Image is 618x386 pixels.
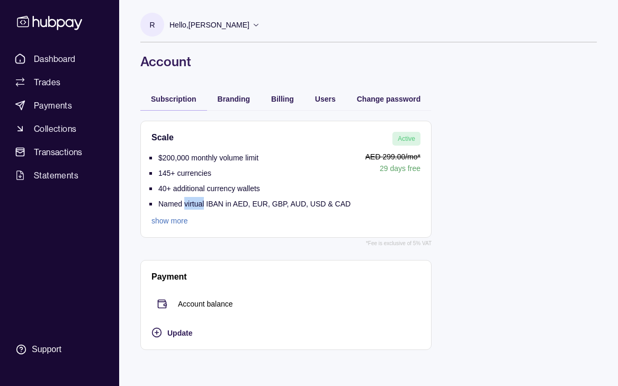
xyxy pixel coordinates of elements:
p: *Fee is exclusive of 5% VAT [366,238,432,249]
span: Subscription [151,95,196,103]
p: Named virtual IBAN in AED, EUR, GBP, AUD, USD & CAD [158,200,351,208]
p: Account balance [178,298,233,310]
a: show more [151,215,351,227]
a: Transactions [11,142,109,161]
p: 40+ additional currency wallets [158,184,260,193]
h1: Account [140,53,597,70]
p: Hello, [PERSON_NAME] [169,19,249,31]
div: Support [32,344,61,355]
span: Statements [34,169,78,182]
p: R [149,19,155,31]
p: 145+ currencies [158,169,211,177]
a: Payments [11,96,109,115]
p: 29 days free [356,163,420,174]
span: Collections [34,122,76,135]
a: Trades [11,73,109,92]
span: Update [167,329,192,337]
span: Dashboard [34,52,76,65]
span: Active [398,135,415,142]
p: $200,000 monthly volume limit [158,154,258,162]
a: Collections [11,119,109,138]
span: Billing [271,95,294,103]
p: AED 299.00 /mo* [356,151,420,163]
h2: Payment [151,271,187,283]
span: Payments [34,99,72,112]
h2: Scale [151,132,174,146]
span: Transactions [34,146,83,158]
button: Update [151,326,420,339]
span: Change password [357,95,421,103]
span: Trades [34,76,60,88]
a: Dashboard [11,49,109,68]
a: Statements [11,166,109,185]
a: Support [11,338,109,361]
span: Users [315,95,336,103]
span: Branding [218,95,250,103]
